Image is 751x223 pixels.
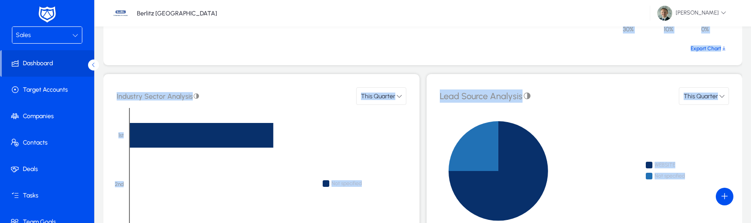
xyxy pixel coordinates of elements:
span: Not specified [331,180,388,187]
text: 1st [118,132,124,138]
span: [PERSON_NAME] [657,6,726,21]
a: Companies [2,103,96,130]
button: This Quarter [356,87,406,105]
span: Tasks [2,191,96,200]
span: 0% [701,26,709,33]
span: Contacts [2,138,96,147]
span: WEBSITE [646,162,711,170]
span: Lead Source Analysis [440,89,531,103]
span: Sales [16,31,31,39]
span: Companies [2,112,96,121]
img: 37.jpg [112,5,129,22]
p: Berlitz [GEOGRAPHIC_DATA] [137,10,217,17]
a: Deals [2,156,96,182]
a: Tasks [2,182,96,209]
span: Industry Sector Analysis [117,92,200,100]
img: 81.jpg [657,6,672,21]
span: Not specified [323,181,388,189]
path: 1st Not specified 4 [130,123,273,148]
button: [PERSON_NAME] [650,5,733,21]
span: Target Accounts [2,85,96,94]
span: Not specified [646,173,711,181]
button: Export Chart [688,45,729,52]
span: Dashboard [2,59,94,68]
text: 2nd [115,181,124,187]
a: Target Accounts [2,77,96,103]
img: white-logo.png [36,5,58,24]
span: 30% [623,26,633,33]
span: This Quarter [360,93,396,100]
span: Deals [2,165,96,174]
span: This Quarter [683,93,719,100]
button: This Quarter [679,87,729,105]
span: WEBSITE [655,162,711,168]
span: Not specified [655,173,711,179]
a: Contacts [2,130,96,156]
span: 10% [664,26,673,33]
